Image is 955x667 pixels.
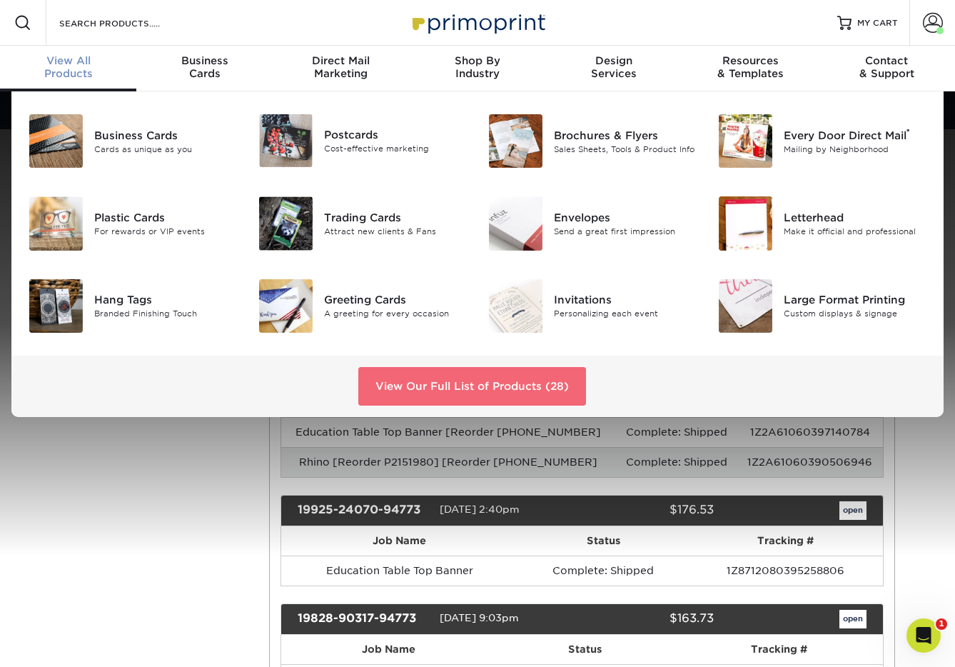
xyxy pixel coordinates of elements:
[489,279,542,333] img: Invitations
[682,46,819,91] a: Resources& Templates
[287,610,440,628] div: 19828-90317-94773
[29,114,83,168] img: Business Cards
[324,127,467,143] div: Postcards
[358,367,586,406] a: View Our Full List of Products (28)
[784,127,926,143] div: Every Door Direct Mail
[29,191,237,256] a: Plastic Cards Plastic Cards For rewards or VIP events
[259,114,313,167] img: Postcards
[819,54,955,67] span: Contact
[719,196,772,250] img: Letterhead
[839,610,866,628] a: open
[258,191,467,256] a: Trading Cards Trading Cards Attract new clients & Fans
[857,17,898,29] span: MY CART
[936,618,947,630] span: 1
[674,635,883,664] th: Tracking #
[689,556,883,586] td: 1Z8712080395258806
[489,196,542,250] img: Envelopes
[906,618,941,653] iframe: Intercom live chat
[29,109,237,174] a: Business Cards Business Cards Cards as unique as you
[546,54,682,80] div: Services
[94,143,237,155] div: Cards as unique as you
[518,556,688,586] td: Complete: Shipped
[554,226,697,238] div: Send a great first impression
[324,308,467,320] div: A greeting for every occasion
[324,143,467,155] div: Cost-effective marketing
[281,635,496,664] th: Job Name
[496,635,674,664] th: Status
[784,210,926,226] div: Letterhead
[324,210,467,226] div: Trading Cards
[719,114,772,168] img: Every Door Direct Mail
[488,191,697,256] a: Envelopes Envelopes Send a great first impression
[273,46,409,91] a: Direct MailMarketing
[819,54,955,80] div: & Support
[488,109,697,174] a: Brochures & Flyers Brochures & Flyers Sales Sheets, Tools & Product Info
[29,274,237,338] a: Hang Tags Hang Tags Branded Finishing Touch
[682,54,819,67] span: Resources
[718,109,926,174] a: Every Door Direct Mail Every Door Direct Mail® Mailing by Neighborhood
[409,54,545,80] div: Industry
[259,196,313,250] img: Trading Cards
[29,196,83,250] img: Plastic Cards
[440,612,519,623] span: [DATE] 9:03pm
[136,46,273,91] a: BusinessCards
[409,54,545,67] span: Shop By
[784,308,926,320] div: Custom displays & signage
[324,226,467,238] div: Attract new clients & Fans
[906,127,910,137] sup: ®
[29,279,83,333] img: Hang Tags
[281,556,519,586] td: Education Table Top Banner
[94,226,237,238] div: For rewards or VIP events
[554,308,697,320] div: Personalizing each event
[58,14,197,31] input: SEARCH PRODUCTS.....
[554,292,697,308] div: Invitations
[94,292,237,308] div: Hang Tags
[259,279,313,333] img: Greeting Cards
[718,191,926,256] a: Letterhead Letterhead Make it official and professional
[94,210,237,226] div: Plastic Cards
[136,54,273,67] span: Business
[571,610,724,628] div: $163.73
[784,226,926,238] div: Make it official and professional
[273,54,409,67] span: Direct Mail
[682,54,819,80] div: & Templates
[94,127,237,143] div: Business Cards
[554,210,697,226] div: Envelopes
[554,127,697,143] div: Brochures & Flyers
[554,143,697,155] div: Sales Sheets, Tools & Product Info
[488,274,697,338] a: Invitations Invitations Personalizing each event
[718,274,926,338] a: Large Format Printing Large Format Printing Custom displays & signage
[719,279,772,333] img: Large Format Printing
[273,54,409,80] div: Marketing
[546,46,682,91] a: DesignServices
[324,292,467,308] div: Greeting Cards
[489,114,542,168] img: Brochures & Flyers
[258,109,467,173] a: Postcards Postcards Cost-effective marketing
[784,292,926,308] div: Large Format Printing
[136,54,273,80] div: Cards
[94,308,237,320] div: Branded Finishing Touch
[406,7,549,38] img: Primoprint
[819,46,955,91] a: Contact& Support
[258,274,467,338] a: Greeting Cards Greeting Cards A greeting for every occasion
[546,54,682,67] span: Design
[784,143,926,155] div: Mailing by Neighborhood
[409,46,545,91] a: Shop ByIndustry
